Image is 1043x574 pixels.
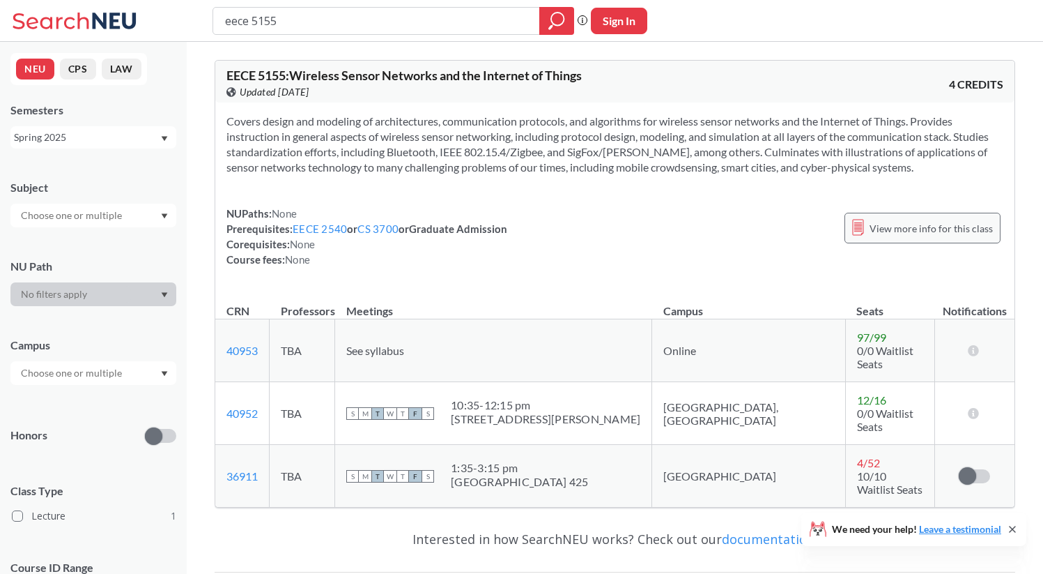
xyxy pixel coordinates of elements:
[346,407,359,420] span: S
[857,469,922,496] span: 10/10 Waitlist Seats
[226,469,258,483] a: 36911
[226,68,582,83] span: EECE 5155 : Wireless Sensor Networks and the Internet of Things
[14,207,131,224] input: Choose one or multiple
[451,461,588,475] div: 1:35 - 3:15 pm
[451,475,588,489] div: [GEOGRAPHIC_DATA] 425
[359,407,371,420] span: M
[652,319,846,382] td: Online
[171,508,176,524] span: 1
[285,253,310,266] span: None
[293,222,347,235] a: EECE 2540
[409,407,422,420] span: F
[270,289,335,319] th: Professors
[384,470,396,483] span: W
[857,393,886,407] span: 12 / 16
[652,382,846,445] td: [GEOGRAPHIC_DATA], [GEOGRAPHIC_DATA]
[10,259,176,274] div: NU Path
[161,371,168,377] svg: Dropdown arrow
[14,365,131,382] input: Choose one or multiple
[359,470,371,483] span: M
[722,531,817,547] a: documentation!
[10,282,176,306] div: Dropdown arrow
[591,8,647,34] button: Sign In
[270,382,335,445] td: TBA
[949,77,1003,92] span: 4 CREDITS
[270,319,335,382] td: TBA
[857,344,913,370] span: 0/0 Waitlist Seats
[161,213,168,219] svg: Dropdown arrow
[857,331,886,344] span: 97 / 99
[14,130,160,145] div: Spring 2025
[934,289,1014,319] th: Notifications
[357,222,399,235] a: CS 3700
[290,238,315,250] span: None
[161,136,168,142] svg: Dropdown arrow
[857,456,880,469] span: 4 / 52
[422,470,434,483] span: S
[10,103,176,118] div: Semesters
[409,470,422,483] span: F
[226,114,1003,175] section: Covers design and modeling of architectures, communication protocols, and algorithms for wireless...
[272,207,297,220] span: None
[857,407,913,433] span: 0/0 Waitlist Seats
[10,338,176,353] div: Campus
[396,407,409,420] span: T
[652,445,846,508] td: [GEOGRAPHIC_DATA]
[10,483,176,499] span: Class Type
[371,407,384,420] span: T
[60,59,96,80] button: CPS
[224,9,530,33] input: Class, professor, course number, "phrase"
[371,470,384,483] span: T
[870,220,993,237] span: View more info for this class
[240,84,309,100] span: Updated [DATE]
[335,289,652,319] th: Meetings
[451,412,640,426] div: [STREET_ADDRESS][PERSON_NAME]
[161,292,168,298] svg: Dropdown arrow
[270,445,335,508] td: TBA
[16,59,54,80] button: NEU
[226,407,258,420] a: 40952
[832,524,1001,534] span: We need your help!
[226,344,258,357] a: 40953
[215,519,1015,559] div: Interested in how SearchNEU works? Check out our
[12,507,176,525] label: Lecture
[548,11,565,31] svg: magnifying glass
[102,59,141,80] button: LAW
[919,523,1001,535] a: Leave a testimonial
[346,344,404,357] span: See syllabus
[539,7,574,35] div: magnifying glass
[226,303,249,319] div: CRN
[10,204,176,227] div: Dropdown arrow
[396,470,409,483] span: T
[346,470,359,483] span: S
[10,180,176,195] div: Subject
[422,407,434,420] span: S
[226,206,507,267] div: NUPaths: Prerequisites: or or Graduate Admission Corequisites: Course fees:
[384,407,396,420] span: W
[10,126,176,149] div: Spring 2025Dropdown arrow
[845,289,934,319] th: Seats
[451,398,640,412] div: 10:35 - 12:15 pm
[10,428,47,444] p: Honors
[10,361,176,385] div: Dropdown arrow
[652,289,846,319] th: Campus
